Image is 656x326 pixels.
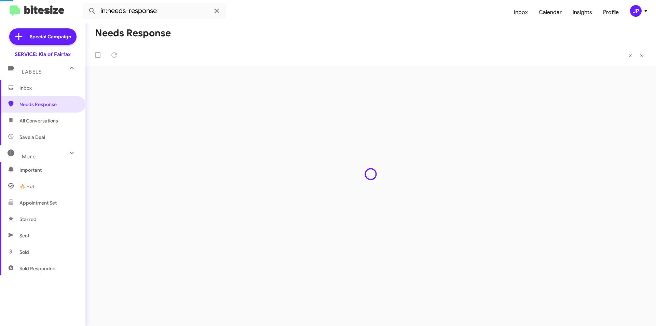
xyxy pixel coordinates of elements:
span: Sold [19,249,29,256]
span: Needs Response [19,101,78,108]
div: SERVICE: Kia of Fairfax [15,51,71,58]
span: More [22,154,36,160]
a: Insights [567,2,598,22]
span: Important [19,167,78,173]
a: Inbox [508,2,533,22]
span: 🔥 Hot [19,183,34,190]
button: JP [624,5,648,17]
span: All Conversations [19,117,58,124]
span: Appointment Set [19,199,57,206]
span: Sold Responded [19,265,56,272]
span: Labels [22,69,42,75]
span: Special Campaign [30,33,71,40]
a: Calendar [533,2,567,22]
button: Previous [624,48,636,62]
span: Inbox [19,84,78,91]
span: Starred [19,216,37,223]
span: Save a Deal [19,134,45,141]
nav: Page navigation example [625,48,648,62]
button: Next [636,48,648,62]
div: JP [630,5,642,17]
span: » [640,51,644,60]
input: Search [83,3,226,19]
a: Profile [598,2,624,22]
a: Special Campaign [9,28,77,45]
h1: Needs Response [95,28,171,39]
span: « [628,51,632,60]
span: Sent [19,232,29,239]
